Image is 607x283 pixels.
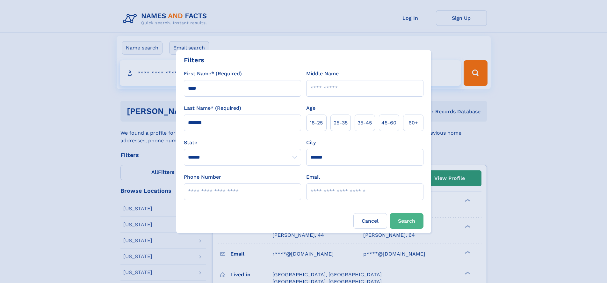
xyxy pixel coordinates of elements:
label: Middle Name [306,70,339,78]
label: Age [306,104,315,112]
div: Filters [184,55,204,65]
span: 60+ [408,119,418,127]
span: 25‑35 [334,119,348,127]
label: State [184,139,301,146]
label: Cancel [353,213,387,229]
span: 45‑60 [381,119,396,127]
span: 35‑45 [358,119,372,127]
label: Email [306,173,320,181]
label: Phone Number [184,173,221,181]
label: City [306,139,316,146]
label: First Name* (Required) [184,70,242,78]
span: 18‑25 [310,119,323,127]
label: Last Name* (Required) [184,104,241,112]
button: Search [390,213,423,229]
